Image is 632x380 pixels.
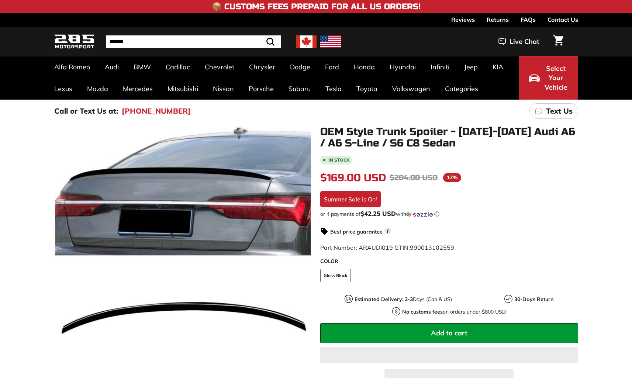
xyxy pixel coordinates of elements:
a: Text Us [529,103,578,119]
a: Jeep [457,56,485,78]
a: Dodge [283,56,318,78]
a: Cadillac [158,56,197,78]
p: on orders under $800 USD [402,308,506,316]
a: Audi [97,56,126,78]
strong: Best price guarantee [330,228,383,235]
span: $169.00 USD [320,172,386,184]
span: $42.25 USD [360,210,396,217]
a: Mercedes [115,78,160,100]
a: Mazda [80,78,115,100]
a: Ford [318,56,346,78]
img: Logo_285_Motorsport_areodynamics_components [54,33,95,51]
strong: Estimated Delivery: 2-3 [355,296,413,303]
img: Sezzle [406,211,433,218]
input: Search [106,35,281,48]
a: Volkswagen [385,78,438,100]
a: Toyota [349,78,385,100]
strong: 30-Days Return [514,296,553,303]
div: Summer Sale is On! [320,191,381,207]
span: Select Your Vehicle [543,64,569,92]
a: Categories [438,78,486,100]
a: Nissan [206,78,241,100]
h4: 📦 Customs Fees Prepaid for All US Orders! [212,2,421,11]
a: Honda [346,56,382,78]
button: Add to cart [320,323,578,343]
a: FAQs [521,13,536,26]
span: 990013102559 [410,244,454,251]
span: Live Chat [510,37,539,46]
a: Subaru [281,78,318,100]
a: Returns [487,13,509,26]
a: Tesla [318,78,349,100]
p: Days (Can & US) [355,296,452,303]
span: Add to cart [431,329,467,337]
b: In stock [328,158,349,162]
a: Hyundai [382,56,423,78]
div: or 4 payments of$42.25 USDwithSezzle Click to learn more about Sezzle [320,210,578,218]
a: Alfa Romeo [47,56,97,78]
strong: No customs fees [402,308,443,315]
a: Lexus [47,78,80,100]
a: Cart [549,29,568,54]
a: Infiniti [423,56,457,78]
a: Porsche [241,78,281,100]
span: i [384,228,391,235]
a: BMW [126,56,158,78]
span: Part Number: ARAUDI019 GTIN: [320,244,454,251]
p: Call or Text Us at: [54,106,118,117]
a: Reviews [451,13,475,26]
a: [PHONE_NUMBER] [122,106,191,117]
span: $204.00 USD [390,173,438,182]
label: COLOR [320,258,578,265]
div: or 4 payments of with [320,210,578,218]
a: Chrysler [242,56,283,78]
span: 17% [443,173,461,182]
a: Mitsubishi [160,78,206,100]
a: Chevrolet [197,56,242,78]
a: Contact Us [548,13,578,26]
button: Live Chat [489,32,549,51]
p: Text Us [546,106,573,117]
a: KIA [485,56,511,78]
button: Select Your Vehicle [519,56,578,100]
h1: OEM Style Trunk Spoiler - [DATE]-[DATE] Audi A6 / A6 S-Line / S6 C8 Sedan [320,126,578,149]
